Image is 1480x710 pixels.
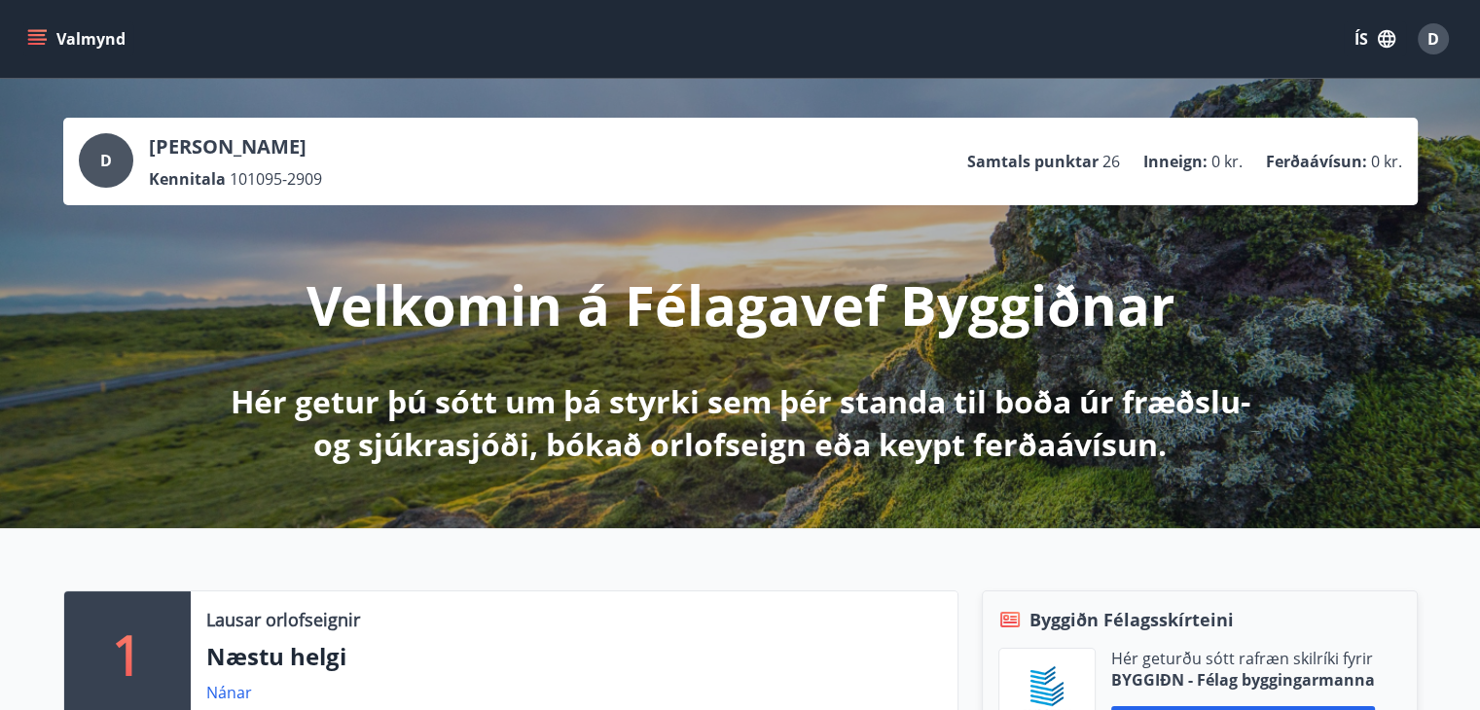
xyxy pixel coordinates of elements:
[1111,669,1375,691] p: BYGGIÐN - Félag byggingarmanna
[1427,28,1439,50] span: D
[230,168,322,190] span: 101095-2909
[1410,16,1457,62] button: D
[227,380,1254,466] p: Hér getur þú sótt um þá styrki sem þér standa til boða úr fræðslu- og sjúkrasjóði, bókað orlofsei...
[100,150,112,171] span: D
[206,640,942,673] p: Næstu helgi
[112,617,143,691] p: 1
[1111,648,1375,669] p: Hér geturðu sótt rafræn skilríki fyrir
[206,607,360,632] p: Lausar orlofseignir
[1029,607,1234,632] span: Byggiðn Félagsskírteini
[1211,151,1243,172] span: 0 kr.
[1266,151,1367,172] p: Ferðaávísun :
[23,21,133,56] button: menu
[149,133,322,160] p: [PERSON_NAME]
[149,168,226,190] p: Kennitala
[967,151,1099,172] p: Samtals punktar
[1344,21,1406,56] button: ÍS
[206,682,252,703] a: Nánar
[1143,151,1208,172] p: Inneign :
[307,267,1174,341] p: Velkomin á Félagavef Byggiðnar
[1102,151,1120,172] span: 26
[1371,151,1402,172] span: 0 kr.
